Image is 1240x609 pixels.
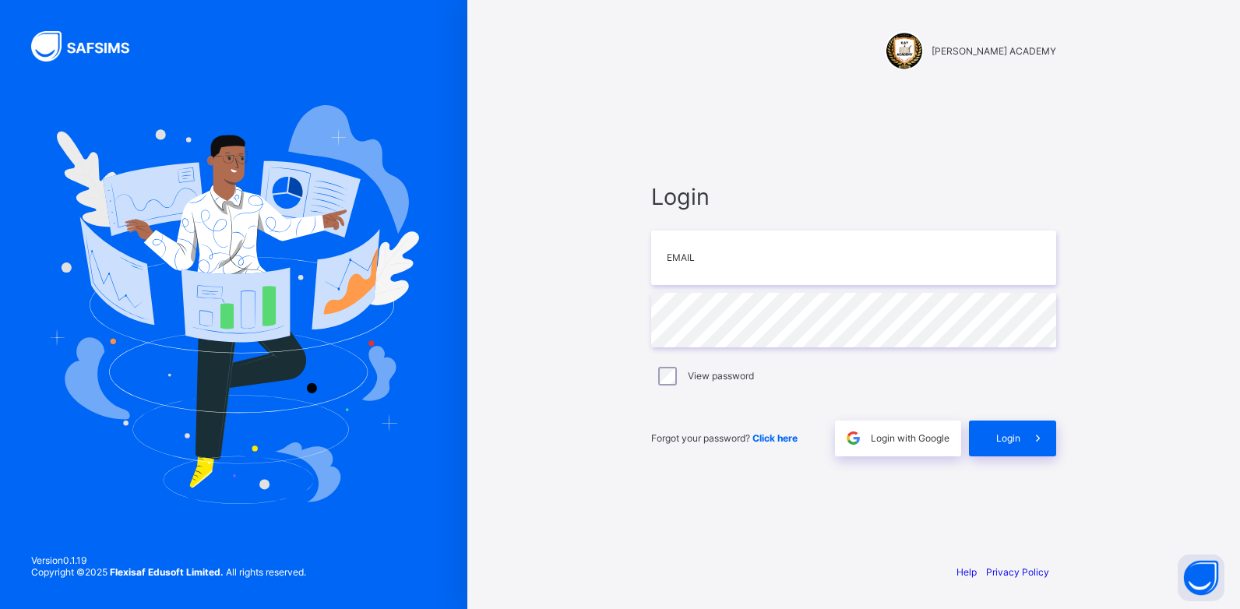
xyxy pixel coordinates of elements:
img: google.396cfc9801f0270233282035f929180a.svg [844,429,862,447]
span: Version 0.1.19 [31,554,306,566]
span: Login [651,183,1056,210]
span: Login with Google [871,432,949,444]
span: Copyright © 2025 All rights reserved. [31,566,306,578]
a: Help [956,566,977,578]
span: Forgot your password? [651,432,798,444]
span: [PERSON_NAME] ACADEMY [932,45,1056,57]
button: Open asap [1178,554,1224,601]
span: Login [996,432,1020,444]
a: Privacy Policy [986,566,1049,578]
label: View password [688,370,754,382]
img: SAFSIMS Logo [31,31,148,62]
a: Click here [752,432,798,444]
strong: Flexisaf Edusoft Limited. [110,566,224,578]
img: Hero Image [48,105,419,504]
